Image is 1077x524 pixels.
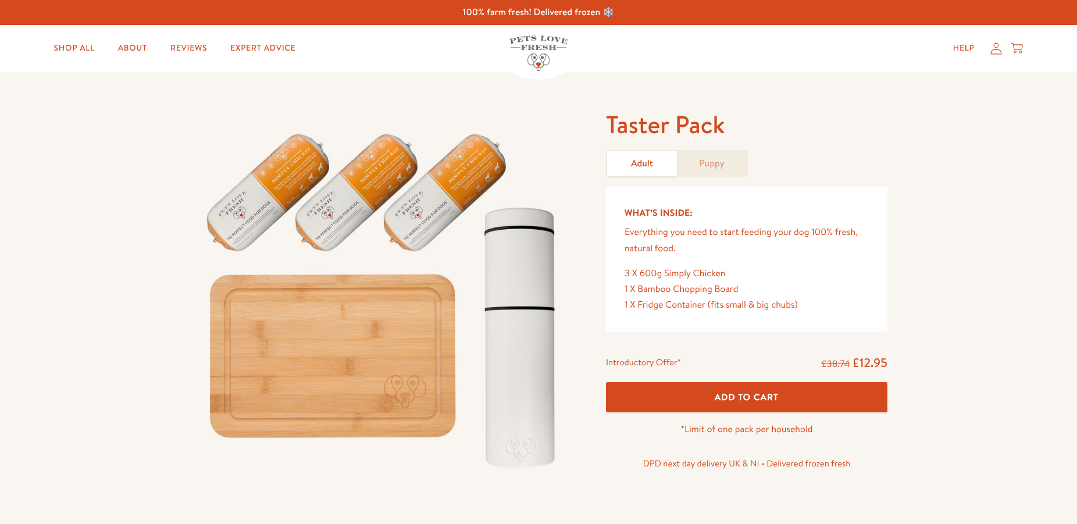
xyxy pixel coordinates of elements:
h1: Taster Pack [606,109,887,141]
a: Reviews [161,37,216,60]
img: Taster Pack - Adult [190,109,578,482]
p: *Limit of one pack per household [606,422,887,437]
a: About [109,37,156,60]
a: Adult [607,151,677,176]
a: Help [944,37,984,60]
a: Shop All [45,37,104,60]
div: 1 X Fridge Container (fits small & big chubs) [625,297,869,313]
p: Everything you need to start feeding your dog 100% fresh, natural food. [625,224,869,256]
h5: What’s Inside: [625,205,869,220]
a: Puppy [677,151,747,176]
img: Pets Love Fresh [509,35,568,71]
div: 3 X 600g Simply Chicken [625,266,869,281]
s: £38.74 [821,358,850,370]
a: Expert Advice [221,37,305,60]
span: 1 X Bamboo Chopping Board [625,283,739,295]
div: Introductory Offer* [606,355,681,372]
span: £12.95 [852,354,887,371]
span: Add To Cart [715,391,779,403]
p: DPD next day delivery UK & NI • Delivered frozen fresh [606,456,887,471]
button: Add To Cart [606,382,887,413]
